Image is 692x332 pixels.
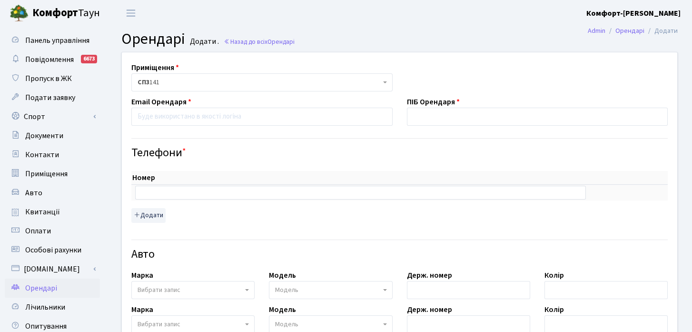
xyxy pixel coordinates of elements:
span: Вибрати запис [138,285,180,295]
b: СП3 [138,78,149,87]
span: Квитанції [25,207,60,217]
a: Оплати [5,221,100,241]
label: Колір [544,270,564,281]
span: <b>СП3</b>&nbsp;&nbsp;&nbsp;141 [131,73,393,91]
label: Держ. номер [407,270,452,281]
span: Оплати [25,226,51,236]
b: Комфорт [32,5,78,20]
button: Переключити навігацію [119,5,143,21]
label: ПІБ Орендаря [407,96,460,108]
span: Опитування [25,321,67,332]
h4: Телефони [131,146,668,160]
a: Особові рахунки [5,241,100,260]
label: Колір [544,304,564,315]
span: Модель [275,320,298,329]
span: Таун [32,5,100,21]
label: Приміщення [131,62,179,73]
span: Приміщення [25,169,68,179]
a: [DOMAIN_NAME] [5,260,100,279]
a: Авто [5,183,100,202]
span: Повідомлення [25,54,74,65]
span: Авто [25,188,42,198]
span: Подати заявку [25,92,75,103]
span: Лічильники [25,302,65,312]
span: Модель [275,285,298,295]
span: Вибрати запис [138,320,180,329]
span: Документи [25,131,63,141]
span: Панель управління [25,35,89,46]
a: Квитанції [5,202,100,221]
th: Номер [131,171,590,185]
a: Пропуск в ЖК [5,69,100,88]
label: Модель [269,304,296,315]
span: Особові рахунки [25,245,81,255]
small: Додати . [188,37,219,46]
nav: breadcrumb [573,21,692,41]
a: Повідомлення6673 [5,50,100,69]
button: Додати [131,208,166,223]
a: Admin [588,26,605,36]
span: Орендарі [25,283,57,293]
span: Орендарі [121,28,185,50]
a: Назад до всіхОрендарі [224,37,295,46]
span: <b>СП3</b>&nbsp;&nbsp;&nbsp;141 [138,78,381,87]
a: Подати заявку [5,88,100,107]
a: Комфорт-[PERSON_NAME] [586,8,681,19]
label: Модель [269,270,296,281]
span: Контакти [25,150,59,160]
a: Приміщення [5,164,100,183]
img: logo.png [10,4,29,23]
a: Документи [5,126,100,145]
li: Додати [644,26,678,36]
a: Панель управління [5,31,100,50]
label: Email Орендаря [131,96,191,108]
h4: Авто [131,248,668,262]
span: Пропуск в ЖК [25,73,72,84]
span: Орендарі [267,37,295,46]
label: Марка [131,270,153,281]
label: Держ. номер [407,304,452,315]
a: Орендарі [615,26,644,36]
label: Марка [131,304,153,315]
input: Буде використано в якості логіна [131,108,393,126]
div: 6673 [81,55,97,63]
a: Орендарі [5,279,100,298]
a: Спорт [5,107,100,126]
a: Лічильники [5,298,100,317]
a: Контакти [5,145,100,164]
